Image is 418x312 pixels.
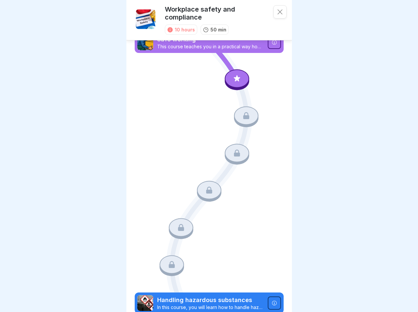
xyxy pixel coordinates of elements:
[175,26,195,33] div: 10 hours
[165,5,268,21] p: Workplace safety and compliance
[210,26,226,33] p: 50 min
[137,34,153,50] img: ns5fm27uu5em6705ixom0yjt.png
[157,296,264,304] p: Handling hazardous substances
[157,44,264,50] p: This course teaches you in a practical way how to work ergonomically, recognise and avoid typical...
[157,304,264,310] p: In this course, you will learn how to handle hazardous substances safely. You will find out what ...
[137,295,153,311] img: ro33qf0i8ndaw7nkfv0stvse.png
